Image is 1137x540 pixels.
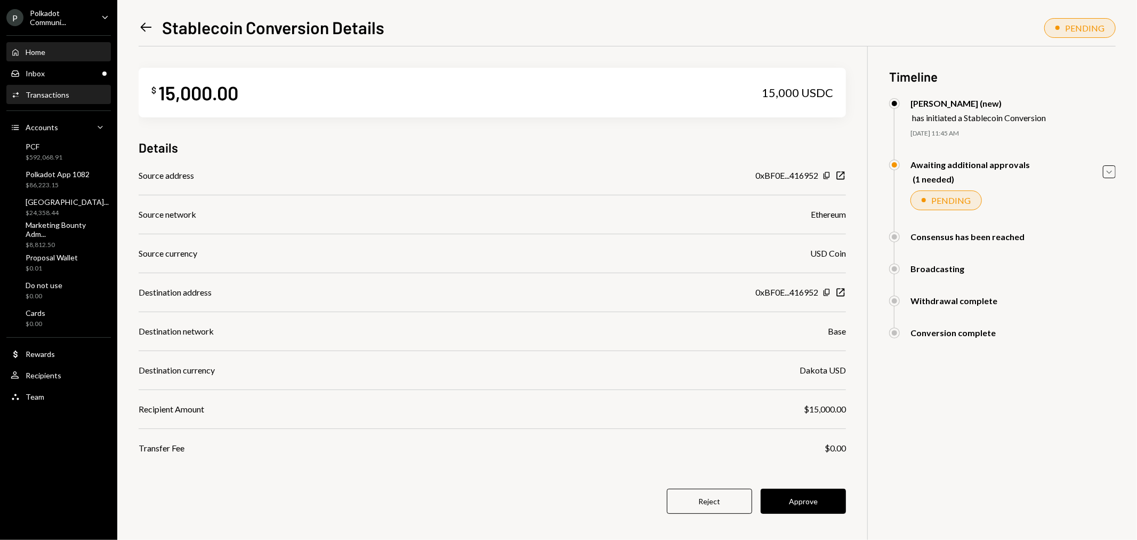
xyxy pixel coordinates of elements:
[828,325,846,338] div: Base
[26,209,109,218] div: $24,358.44
[26,308,45,317] div: Cards
[139,286,212,299] div: Destination address
[26,320,45,329] div: $0.00
[26,241,107,250] div: $8,812.50
[913,174,1030,184] div: (1 needed)
[139,139,178,156] h3: Details
[139,169,194,182] div: Source address
[139,442,184,455] div: Transfer Fee
[6,344,111,363] a: Rewards
[910,98,1046,108] div: [PERSON_NAME] (new)
[804,403,846,416] div: $15,000.00
[667,489,752,514] button: Reject
[912,113,1046,123] div: has initiated a Stablecoin Conversion
[26,292,62,301] div: $0.00
[825,442,846,455] div: $0.00
[6,277,111,303] a: Do not use$0.00
[26,90,69,99] div: Transactions
[26,253,78,262] div: Proposal Wallet
[6,63,111,83] a: Inbox
[910,232,1025,242] div: Consensus has been reached
[762,85,833,100] div: 15,000 USDC
[910,328,996,338] div: Conversion complete
[26,123,58,132] div: Accounts
[910,160,1030,170] div: Awaiting additional approvals
[162,17,384,38] h1: Stablecoin Conversion Details
[26,350,55,359] div: Rewards
[26,142,62,151] div: PCF
[139,247,197,260] div: Source currency
[158,81,238,105] div: 15,000.00
[26,197,109,207] div: [GEOGRAPHIC_DATA]...
[26,181,90,190] div: $86,223.15
[6,387,111,406] a: Team
[6,139,111,164] a: PCF$592,068.91
[26,281,62,290] div: Do not use
[139,325,214,338] div: Destination network
[6,305,111,331] a: Cards$0.00
[755,169,818,182] div: 0xBF0E...416952
[6,42,111,61] a: Home
[811,208,846,221] div: Ethereum
[6,194,113,220] a: [GEOGRAPHIC_DATA]...$24,358.44
[910,264,964,274] div: Broadcasting
[755,286,818,299] div: 0xBF0E...416952
[139,208,196,221] div: Source network
[6,250,111,275] a: Proposal Wallet$0.01
[26,170,90,179] div: Polkadot App 1082
[26,371,61,380] div: Recipients
[6,222,111,248] a: Marketing Bounty Adm...$8,812.50
[30,9,93,27] div: Polkadot Communi...
[26,47,45,57] div: Home
[26,220,107,239] div: Marketing Bounty Adm...
[139,403,204,416] div: Recipient Amount
[6,85,111,104] a: Transactions
[6,166,111,192] a: Polkadot App 1082$86,223.15
[6,117,111,137] a: Accounts
[889,68,1116,85] h3: Timeline
[910,129,1116,138] div: [DATE] 11:45 AM
[26,69,45,78] div: Inbox
[151,85,156,96] div: $
[26,153,62,162] div: $592,068.91
[26,392,44,401] div: Team
[931,195,971,205] div: PENDING
[139,364,215,377] div: Destination currency
[26,264,78,273] div: $0.01
[6,9,23,26] div: P
[910,296,997,306] div: Withdrawal complete
[810,247,846,260] div: USD Coin
[6,366,111,385] a: Recipients
[800,364,846,377] div: Dakota USD
[1065,23,1104,33] div: PENDING
[761,489,846,514] button: Approve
